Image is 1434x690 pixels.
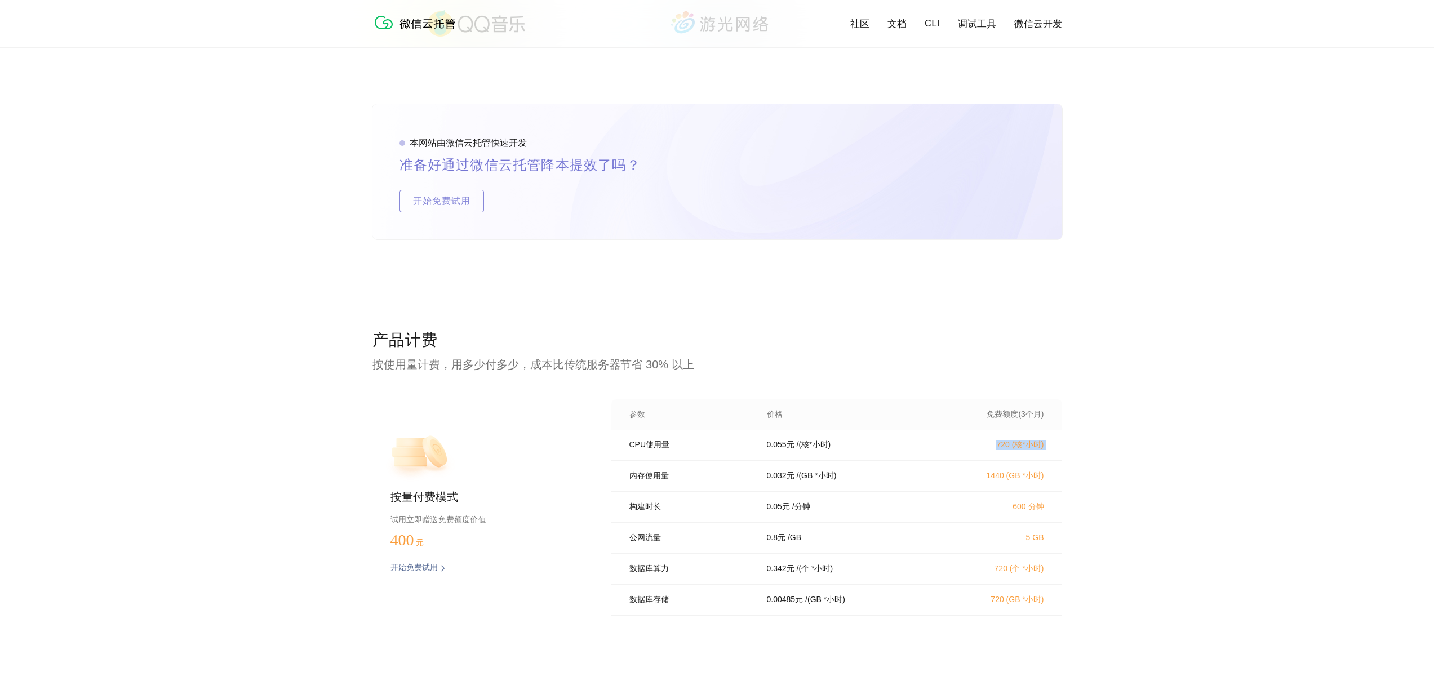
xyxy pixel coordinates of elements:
[945,440,1044,450] p: 720 (核*小时)
[958,17,996,30] a: 调试工具
[850,17,869,30] a: 社区
[410,137,527,149] p: 本网站由微信云托管快速开发
[767,440,794,450] p: 0.055 元
[372,357,1062,372] p: 按使用量计费，用多少付多少，成本比传统服务器节省 30% 以上
[945,595,1044,605] p: 720 (GB *小时)
[629,564,751,574] p: 数据库算力
[629,502,751,512] p: 构建时长
[390,531,447,549] p: 400
[390,489,575,505] p: 按量付费模式
[945,564,1044,574] p: 720 (个 *小时)
[767,471,794,481] p: 0.032 元
[390,512,575,527] p: 试用立即赠送免费额度价值
[945,471,1044,481] p: 1440 (GB *小时)
[629,409,751,420] p: 参数
[945,502,1044,512] p: 600 分钟
[400,190,483,212] span: 开始免费试用
[797,564,833,574] p: / (个 *小时)
[767,502,790,512] p: 0.05 元
[372,330,1062,352] p: 产品计费
[792,502,810,512] p: / 分钟
[629,533,751,543] p: 公网流量
[945,533,1044,542] p: 5 GB
[887,17,907,30] a: 文档
[925,18,939,29] a: CLI
[390,563,438,574] p: 开始免费试用
[372,11,463,34] img: 微信云托管
[767,564,794,574] p: 0.342 元
[767,533,785,543] p: 0.8 元
[416,538,424,547] span: 元
[788,533,801,543] p: / GB
[629,440,751,450] p: CPU使用量
[797,471,837,481] p: / (GB *小时)
[372,26,463,35] a: 微信云托管
[767,409,783,420] p: 价格
[805,595,845,605] p: / (GB *小时)
[399,154,668,176] p: 准备好通过微信云托管降本提效了吗？
[629,471,751,481] p: 内存使用量
[629,595,751,605] p: 数据库存储
[945,409,1044,420] p: 免费额度(3个月)
[1014,17,1062,30] a: 微信云开发
[797,440,831,450] p: / (核*小时)
[767,595,803,605] p: 0.00485 元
